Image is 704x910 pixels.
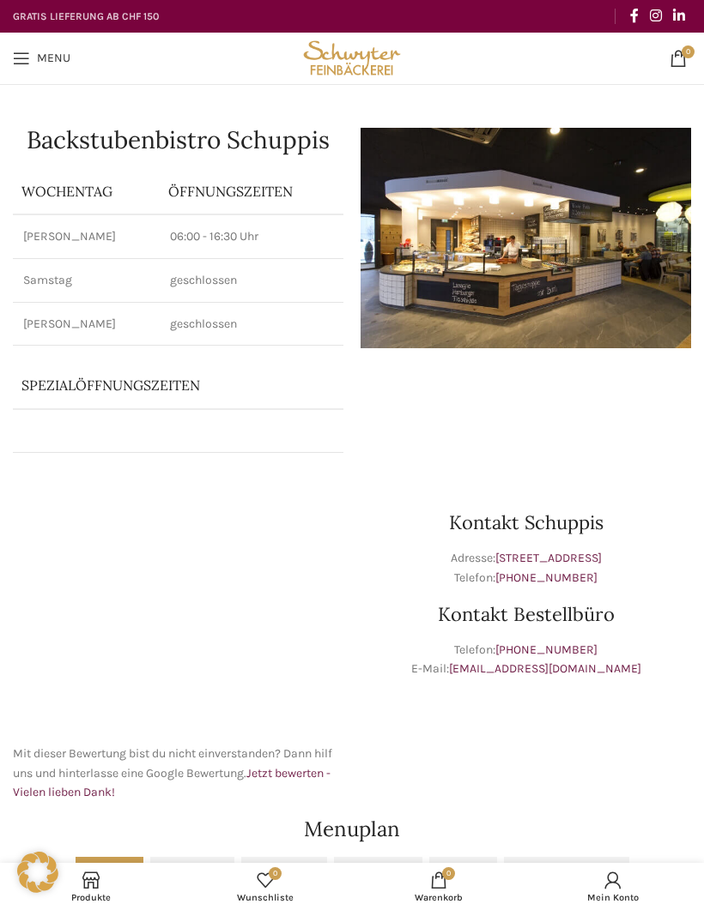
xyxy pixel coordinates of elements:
[241,857,327,893] a: Mi, [DATE]
[352,867,526,906] a: 0 Warenkorb
[361,892,518,903] span: Warenkorb
[23,228,149,245] p: [PERSON_NAME]
[526,867,701,906] a: Mein Konto
[13,819,691,840] h2: Menuplan
[361,549,691,588] p: Adresse: Telefon:
[170,272,333,289] p: geschlossen
[352,867,526,906] div: My cart
[4,867,179,906] a: Produkte
[495,551,602,565] a: [STREET_ADDRESS]
[13,744,343,802] p: Mit dieser Bewertung bist du nicht einverstanden? Dann hilf uns und hinterlasse eine Google Bewer...
[442,867,455,880] span: 0
[361,641,691,679] p: Telefon: E-Mail:
[495,570,598,585] a: [PHONE_NUMBER]
[668,3,691,29] a: Linkedin social link
[682,45,695,58] span: 0
[21,182,151,201] p: Wochentag
[23,316,149,333] p: [PERSON_NAME]
[624,3,644,29] a: Facebook social link
[13,766,331,799] a: Jetzt bewerten - Vielen lieben Dank!
[76,857,143,893] a: [DATE]
[535,892,692,903] span: Mein Konto
[361,605,691,624] h3: Kontakt Bestellbüro
[269,867,282,880] span: 0
[334,857,422,893] a: Do, [DATE]
[13,128,343,152] h1: Backstubenbistro Schuppis
[361,513,691,532] h3: Kontakt Schuppis
[4,41,79,75] a: Open mobile menu
[179,867,353,906] a: 0 Wunschliste
[21,376,281,395] p: Spezialöffnungszeiten
[187,892,344,903] span: Wunschliste
[168,182,335,201] p: ÖFFNUNGSZEITEN
[449,661,641,676] a: [EMAIL_ADDRESS][DOMAIN_NAME]
[170,316,333,333] p: geschlossen
[661,41,695,75] a: 0
[495,642,598,657] a: [PHONE_NUMBER]
[150,857,234,893] a: Di, [DATE]
[13,892,170,903] span: Produkte
[300,33,405,84] img: Bäckerei Schwyter
[644,3,667,29] a: Instagram social link
[504,857,629,893] a: Nächste Woche
[429,857,497,893] a: [DATE]
[179,867,353,906] div: Meine Wunschliste
[13,10,159,22] strong: GRATIS LIEFERUNG AB CHF 150
[300,50,405,64] a: Site logo
[13,470,343,727] iframe: schwyter schuppis
[23,272,149,289] p: Samstag
[170,228,333,245] p: 06:00 - 16:30 Uhr
[37,52,70,64] span: Menu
